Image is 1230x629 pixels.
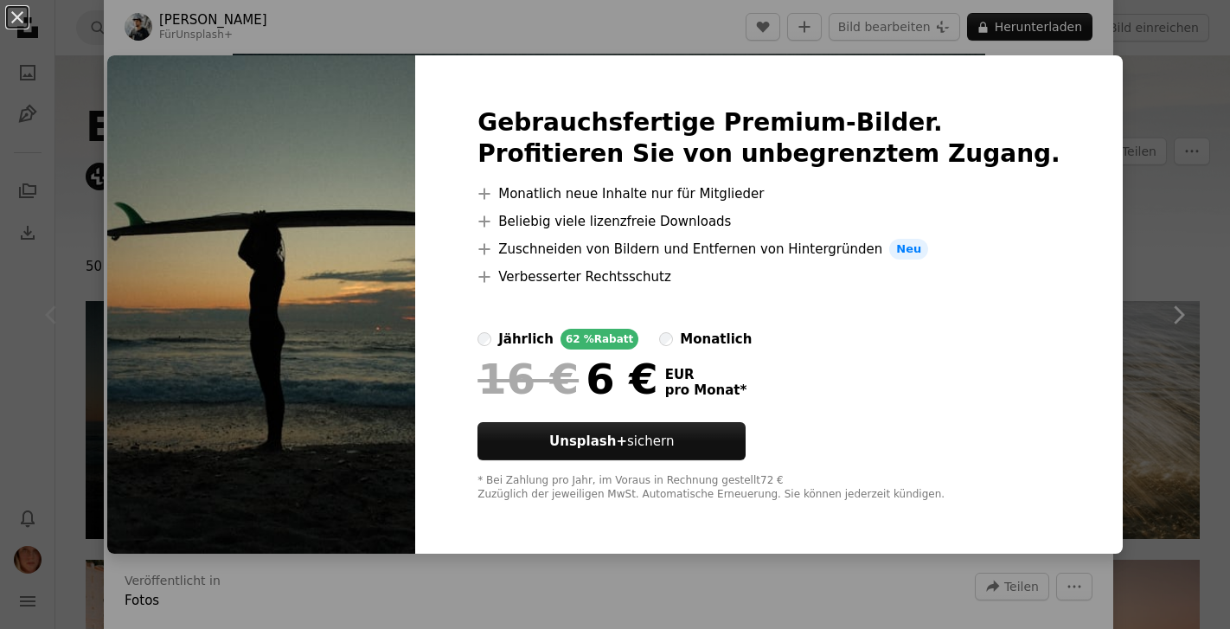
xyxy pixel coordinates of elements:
[659,332,673,346] input: monatlich
[477,183,1060,204] li: Monatlich neue Inhalte nur für Mitglieder
[477,107,1060,170] h2: Gebrauchsfertige Premium-Bilder. Profitieren Sie von unbegrenztem Zugang.
[477,356,579,401] span: 16 €
[477,211,1060,232] li: Beliebig viele lizenzfreie Downloads
[477,266,1060,287] li: Verbesserter Rechtsschutz
[498,329,554,350] div: jährlich
[665,382,747,398] span: pro Monat *
[665,367,747,382] span: EUR
[561,329,638,350] div: 62 % Rabatt
[477,356,657,401] div: 6 €
[477,332,491,346] input: jährlich62 %Rabatt
[549,433,627,449] strong: Unsplash+
[889,239,928,260] span: Neu
[680,329,752,350] div: monatlich
[107,55,415,554] img: premium_photo-1754398386796-ea3dec2a6302
[477,422,746,460] a: Unsplash+sichern
[477,239,1060,260] li: Zuschneiden von Bildern und Entfernen von Hintergründen
[477,474,1060,502] div: * Bei Zahlung pro Jahr, im Voraus in Rechnung gestellt 72 € Zuzüglich der jeweiligen MwSt. Automa...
